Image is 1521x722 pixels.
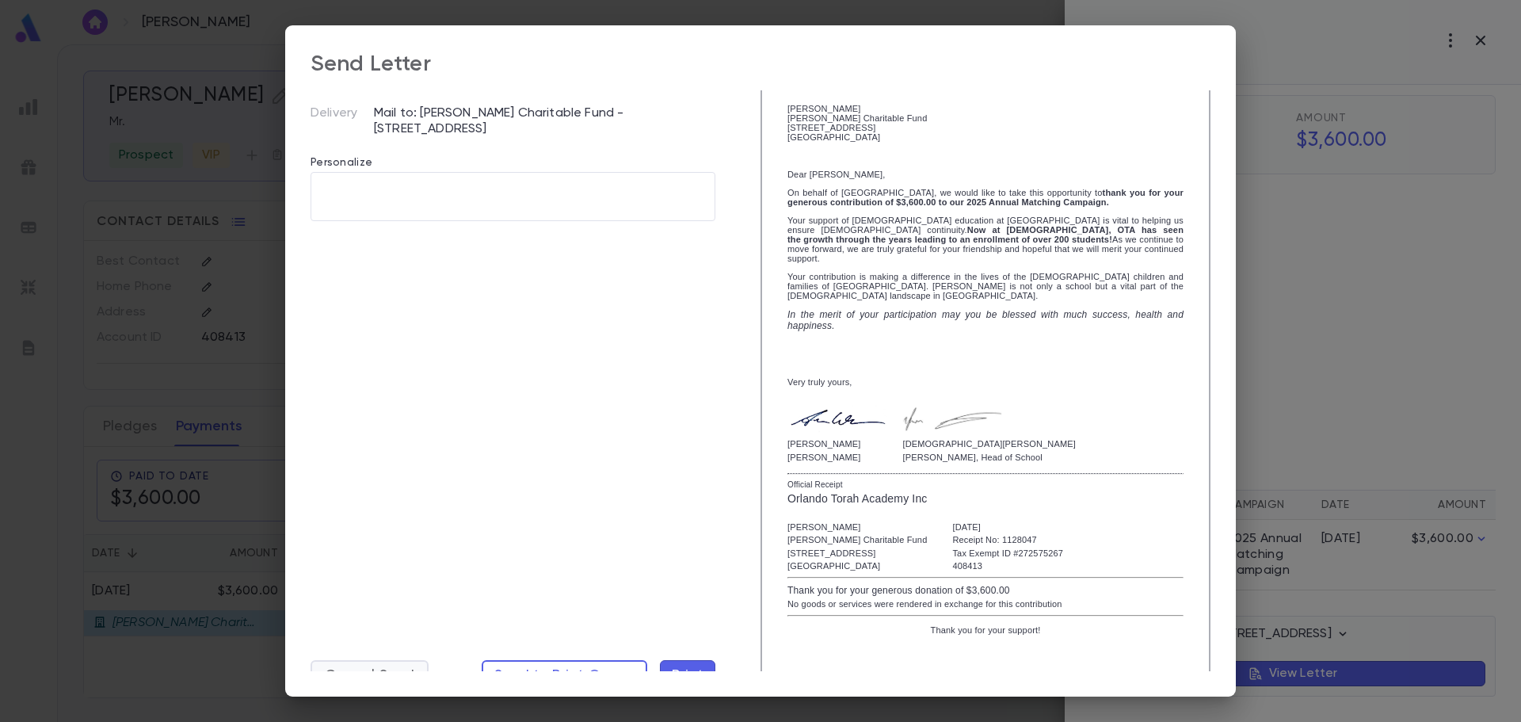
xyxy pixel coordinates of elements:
[787,132,1184,142] div: [GEOGRAPHIC_DATA]
[325,667,414,684] span: Cancel Send
[787,405,886,434] img: RAW signature.png
[660,660,715,690] button: Print
[787,216,1184,263] span: Your support of [DEMOGRAPHIC_DATA] education at [GEOGRAPHIC_DATA] is vital to helping us ensure [...
[787,170,1184,179] p: Dear [PERSON_NAME],
[787,104,1184,113] div: [PERSON_NAME]
[494,667,635,684] span: Send to Print Queue
[787,123,1184,132] div: [STREET_ADDRESS]
[787,456,886,460] p: [PERSON_NAME]
[896,197,1109,207] strong: $3,600.00 to our 2025 Annual Matching Campaign.
[787,188,1184,207] strong: thank you for your generous contribution of
[787,225,1184,244] strong: Now at [DEMOGRAPHIC_DATA], OTA has seen the growth through the years leading to an enrollment of ...
[311,137,715,172] p: Personalize
[311,51,431,78] div: Send Letter
[952,533,1063,547] div: Receipt No: 1128047
[787,188,1184,207] span: On behalf of [GEOGRAPHIC_DATA], we would like to take this opportunity to
[787,625,1184,635] p: Thank you for your support!
[902,442,1075,447] p: [DEMOGRAPHIC_DATA][PERSON_NAME]
[787,479,1184,491] div: Official Receipt
[952,521,1063,534] div: [DATE]
[787,377,855,387] span: Very truly yours,
[902,456,1075,460] p: [PERSON_NAME], Head of School
[787,491,1184,507] div: Orlando Torah Academy Inc
[311,660,429,690] button: Cancel Send
[672,667,703,684] span: Print
[787,272,1184,300] span: Your contribution is making a difference in the lives of the [DEMOGRAPHIC_DATA] children and fami...
[787,442,886,447] p: [PERSON_NAME]
[787,560,927,573] div: [GEOGRAPHIC_DATA]
[787,598,1184,611] div: No goods or services were rendered in exchange for this contribution
[952,560,1063,573] div: 408413
[787,309,1184,331] span: In the merit of your participation may you be blessed with much success, health and happiness.
[787,533,927,547] div: [PERSON_NAME] Charitable Fund
[311,105,374,137] p: Delivery
[952,547,1063,560] div: Tax Exempt ID #272575267
[787,521,927,534] div: [PERSON_NAME]
[787,583,1184,598] div: Thank you for your generous donation of $3,600.00
[482,660,648,690] button: Send to Print Queue
[902,405,1001,434] img: RYS Signature.png
[374,105,715,137] p: Mail to: [PERSON_NAME] Charitable Fund - [STREET_ADDRESS]
[787,547,927,560] div: [STREET_ADDRESS]
[787,113,1184,123] div: [PERSON_NAME] Charitable Fund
